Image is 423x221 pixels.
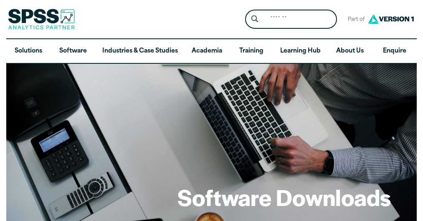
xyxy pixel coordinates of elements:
[8,9,75,30] img: SPSS Analytics Partner
[247,12,263,27] button: Search magnifying glass icon
[251,15,258,23] svg: Search magnifying glass icon
[6,39,417,63] nav: Desktop version of site main menu
[185,39,229,63] a: Academia
[177,182,391,212] h1: Software Downloads
[366,11,416,27] img: Version1 Logo
[229,39,274,63] a: Training
[327,39,372,63] a: About Us
[344,14,366,26] span: Part of
[51,39,96,63] a: Software
[96,39,185,63] a: Industries & Case Studies
[372,39,417,63] a: Enquire
[6,39,51,63] a: Solutions
[274,39,327,63] a: Learning Hub
[245,10,337,29] form: Site Header Search Form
